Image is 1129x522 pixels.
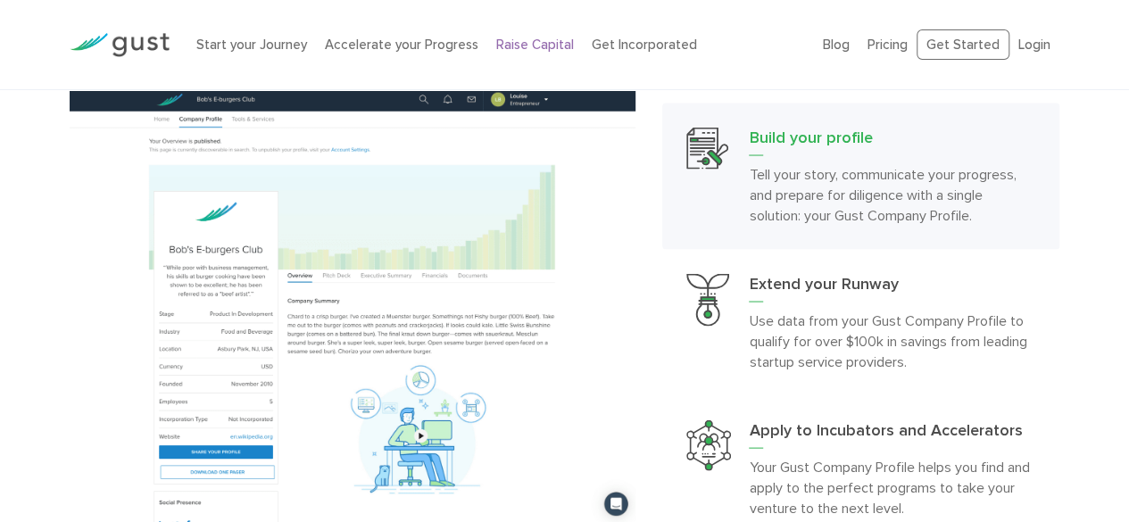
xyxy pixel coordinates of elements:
img: Apply To Incubators And Accelerators [686,419,731,469]
a: Accelerate your Progress [325,37,478,53]
a: Start your Journey [196,37,307,53]
a: Pricing [868,37,908,53]
a: Raise Capital [496,37,574,53]
img: Extend Your Runway [686,273,728,326]
a: Extend Your RunwayExtend your RunwayUse data from your Gust Company Profile to qualify for over $... [662,249,1058,395]
a: Build Your ProfileBuild your profileTell your story, communicate your progress, and prepare for d... [662,103,1058,249]
img: Gust Logo [70,33,170,57]
a: Login [1018,37,1050,53]
h3: Apply to Incubators and Accelerators [749,419,1034,448]
p: Tell your story, communicate your progress, and prepare for diligence with a single solution: you... [749,163,1034,225]
p: Use data from your Gust Company Profile to qualify for over $100k in savings from leading startup... [749,310,1034,371]
a: Blog [823,37,850,53]
p: Your Gust Company Profile helps you find and apply to the perfect programs to take your venture t... [749,456,1034,518]
h3: Extend your Runway [749,273,1034,302]
a: Get Incorporated [592,37,697,53]
h3: Build your profile [749,127,1034,155]
img: Build Your Profile [686,127,728,169]
a: Get Started [917,29,1009,61]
